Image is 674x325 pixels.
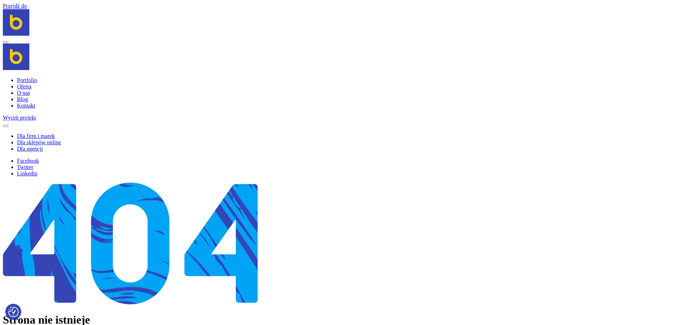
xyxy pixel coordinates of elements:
img: 404 [3,182,258,304]
a: Oferta [17,83,31,89]
button: Preferencje co do zgód [8,307,19,317]
img: Revisit consent button [8,307,19,317]
a: Portfolio [17,77,37,83]
img: Brandoo Group [3,9,29,36]
a: Linkedin [17,170,38,176]
button: Navigation [3,41,8,43]
a: Kontakt [17,103,35,109]
a: O nas [17,90,30,96]
img: Brandoo Group [3,43,29,70]
a: Twitter [17,164,33,170]
a: Facebook [17,158,39,164]
button: Close [3,125,8,127]
a: Dla agencji [17,146,43,152]
a: Blog [17,96,28,102]
a: Dla sklepów online [17,139,61,145]
a: Przejdź do [3,3,27,9]
a: Dla firm i marek [17,133,55,139]
a: Wyceń projekt [3,115,36,121]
